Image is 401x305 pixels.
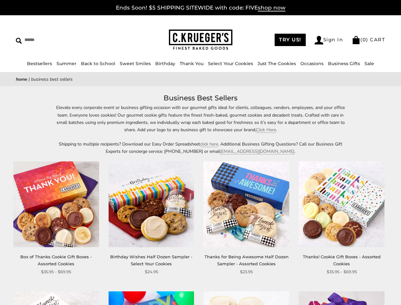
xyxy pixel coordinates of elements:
span: $23.95 [240,268,253,275]
h1: Business Best Sellers [25,92,376,104]
nav: breadcrumbs [16,76,385,83]
a: Box of Thanks Cookie Gift Boxes - Assorted Cookies [20,254,92,266]
a: Click Here [256,127,276,133]
img: Bag [352,36,360,44]
img: Box of Thanks Cookie Gift Boxes - Assorted Cookies [13,161,99,247]
a: (0) CART [352,37,385,43]
a: Birthday Wishes Half Dozen Sampler - Select Your Cookies [110,254,192,266]
img: C.KRUEGER'S [169,30,232,50]
a: Sweet Smiles [120,61,151,66]
span: 0 [363,37,366,43]
a: [EMAIL_ADDRESS][DOMAIN_NAME] [220,148,294,154]
a: Summer [57,61,77,66]
p: Shipping to multiple recipients? Download our Easy Order Spreadsheet . Additional Business Giftin... [55,140,347,155]
a: Bestsellers [27,61,52,66]
a: Business Gifts [328,61,360,66]
a: Thank You [180,61,204,66]
a: Just The Cookies [257,61,296,66]
span: $24.95 [145,268,158,275]
p: Elevate every corporate event or business gifting occasion with our gourmet gifts ideal for clien... [55,104,347,133]
img: Thanks for Being Awesome Half Dozen Sampler - Assorted Cookies [204,161,289,247]
img: Search [16,38,22,44]
a: Sale [364,61,374,66]
a: Birthday [155,61,175,66]
a: Sign In [315,36,343,44]
a: Back to School [81,61,115,66]
a: click here [200,141,218,147]
a: Thanks for Being Awesome Half Dozen Sampler - Assorted Cookies [204,254,289,266]
a: Ends Soon! $5 SHIPPING SITEWIDE with code: FIVEshop now [116,4,285,11]
img: Thanks! Cookie Gift Boxes - Assorted Cookies [299,161,384,247]
span: Business Best Sellers [31,76,73,82]
span: $35.95 - $69.95 [41,268,71,275]
a: Occasions [300,61,324,66]
span: | [29,76,30,82]
a: Home [16,76,27,82]
input: Search [16,35,100,45]
a: Thanks! Cookie Gift Boxes - Assorted Cookies [303,254,381,266]
img: Birthday Wishes Half Dozen Sampler - Select Your Cookies [109,161,194,247]
a: Select Your Cookies [208,61,253,66]
img: Account [315,36,323,44]
span: shop now [258,4,285,11]
a: TRY US! [275,34,306,46]
span: $35.95 - $69.95 [327,268,357,275]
